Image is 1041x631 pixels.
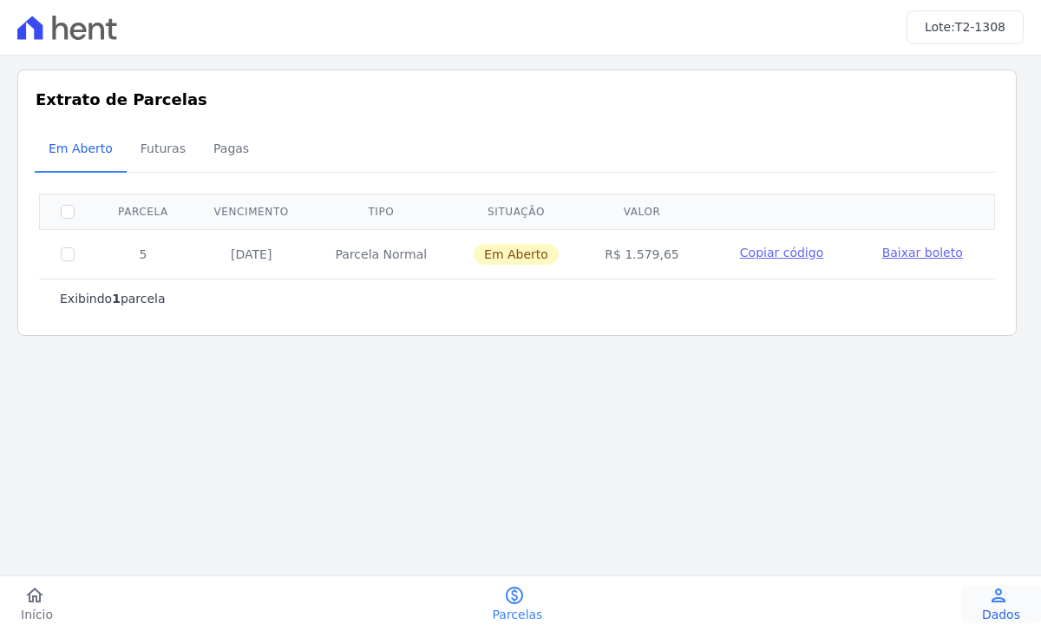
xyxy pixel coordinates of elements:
th: Tipo [311,194,450,229]
a: personDados [961,585,1041,623]
a: Pagas [200,128,263,173]
b: 1 [112,292,121,306]
th: Parcela [95,194,191,229]
td: R$ 1.579,65 [582,229,703,279]
a: Em Aberto [35,128,127,173]
span: Início [21,606,53,623]
i: paid [504,585,525,606]
h3: Lote: [925,18,1005,36]
button: Copiar código [723,244,840,261]
span: Em Aberto [38,131,123,166]
span: Pagas [203,131,259,166]
a: Baixar boleto [882,244,963,261]
span: Parcelas [493,606,543,623]
th: Situação [450,194,582,229]
td: [DATE] [191,229,312,279]
a: paidParcelas [472,585,564,623]
th: Valor [582,194,703,229]
span: Em Aberto [474,244,559,265]
th: Vencimento [191,194,312,229]
i: person [988,585,1009,606]
span: Futuras [130,131,196,166]
span: Dados [982,606,1020,623]
span: T2-1308 [955,20,1005,34]
p: Exibindo parcela [60,290,166,307]
span: Copiar código [740,246,823,260]
a: Futuras [127,128,200,173]
h3: Extrato de Parcelas [36,88,998,111]
i: home [24,585,45,606]
td: Parcela Normal [311,229,450,279]
span: Baixar boleto [882,246,963,260]
td: 5 [95,229,191,279]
